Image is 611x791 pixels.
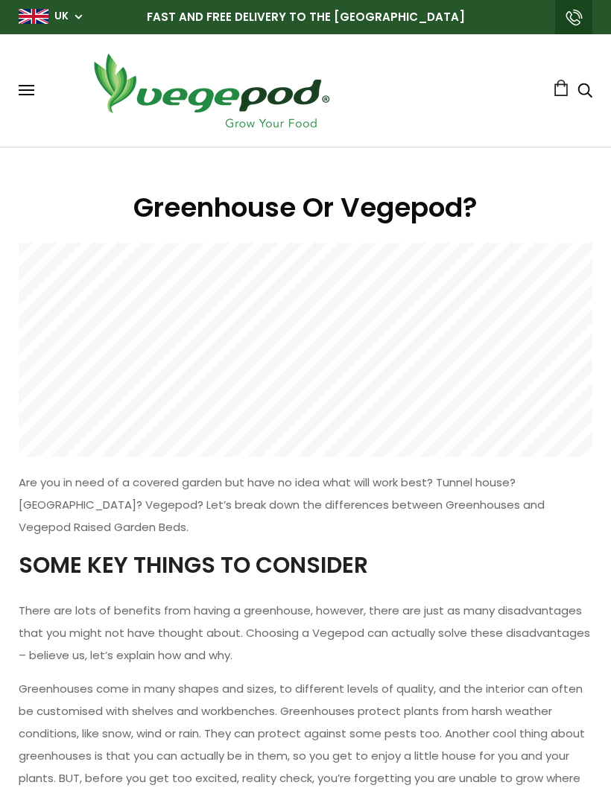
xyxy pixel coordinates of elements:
p: Are you in need of a covered garden but have no idea what will work best? Tunnel house? [GEOGRAPH... [19,471,592,539]
img: gb_large.png [19,9,48,24]
p: There are lots of benefits from having a greenhouse, however, there are just as many disadvantage... [19,600,592,667]
a: UK [54,9,69,24]
a: Search [577,84,592,100]
h2: SOME KEY THINGS TO CONSIDER [19,550,592,581]
img: Vegepod [80,49,341,132]
h1: Greenhouse Or Vegepod? [19,188,592,228]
